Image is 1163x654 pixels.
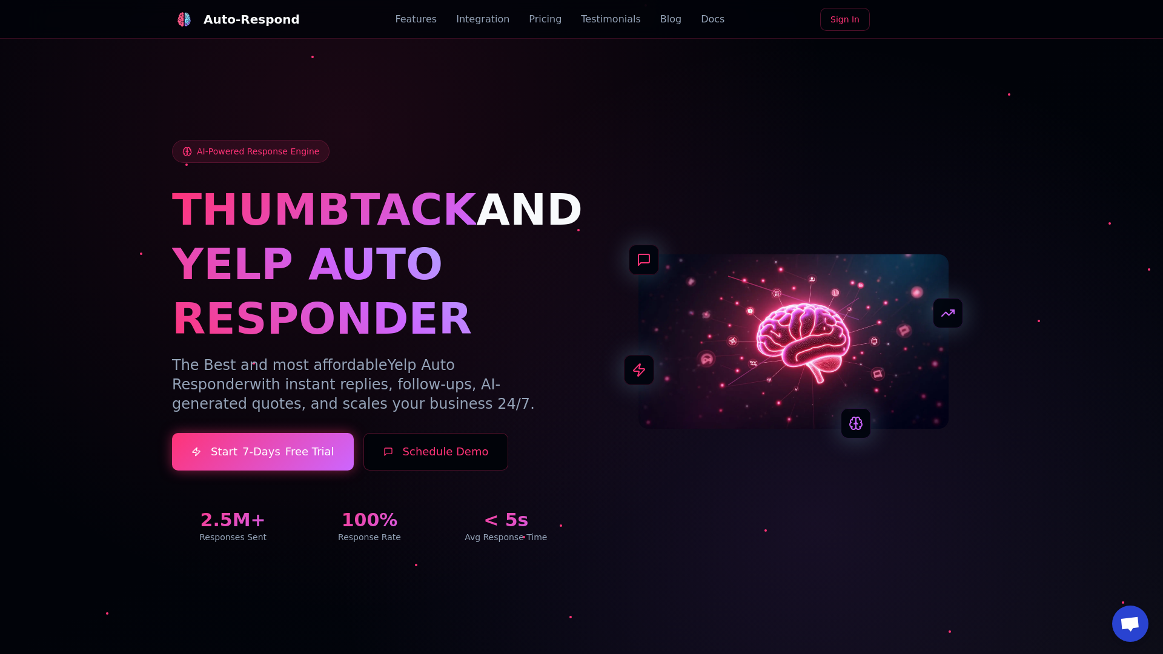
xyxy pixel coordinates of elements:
div: Responses Sent [172,531,294,543]
a: Testimonials [581,12,641,27]
span: Yelp Auto Responder [172,357,455,393]
div: Open chat [1112,606,1148,642]
a: Features [395,12,437,27]
img: AI Neural Network Brain [638,254,949,429]
iframe: Sign in with Google Button [873,7,997,33]
div: Response Rate [308,531,430,543]
div: Avg Response Time [445,531,567,543]
span: AI-Powered Response Engine [197,145,319,157]
img: logo.svg [177,12,191,27]
div: 100% [308,509,430,531]
a: Start7-DaysFree Trial [172,433,354,471]
button: Schedule Demo [363,433,509,471]
a: Blog [660,12,681,27]
span: 7-Days [242,443,280,460]
span: THUMBTACK [172,184,476,235]
a: Integration [456,12,509,27]
a: Docs [701,12,724,27]
p: The Best and most affordable with instant replies, follow-ups, AI-generated quotes, and scales yo... [172,355,567,414]
div: < 5s [445,509,567,531]
h1: YELP AUTO RESPONDER [172,237,567,346]
a: Sign In [820,8,870,31]
div: Auto-Respond [204,11,300,28]
a: Auto-Respond [172,7,300,31]
div: 2.5M+ [172,509,294,531]
span: AND [476,184,583,235]
a: Pricing [529,12,562,27]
